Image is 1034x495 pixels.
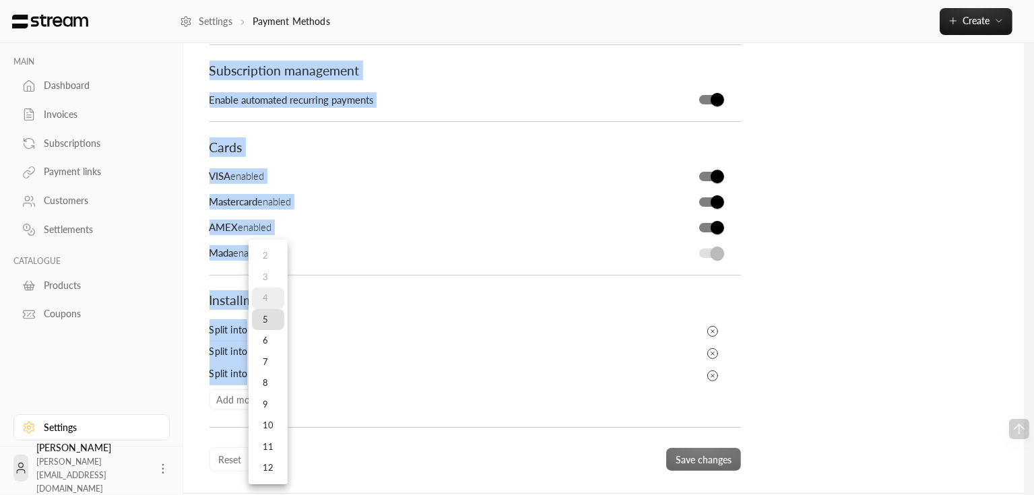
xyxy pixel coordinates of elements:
[252,457,284,479] li: 12
[252,352,284,373] li: 7
[252,372,284,394] li: 8
[252,309,284,331] li: 5
[252,436,284,458] li: 11
[252,394,284,416] li: 9
[252,330,284,352] li: 6
[252,415,284,436] li: 10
